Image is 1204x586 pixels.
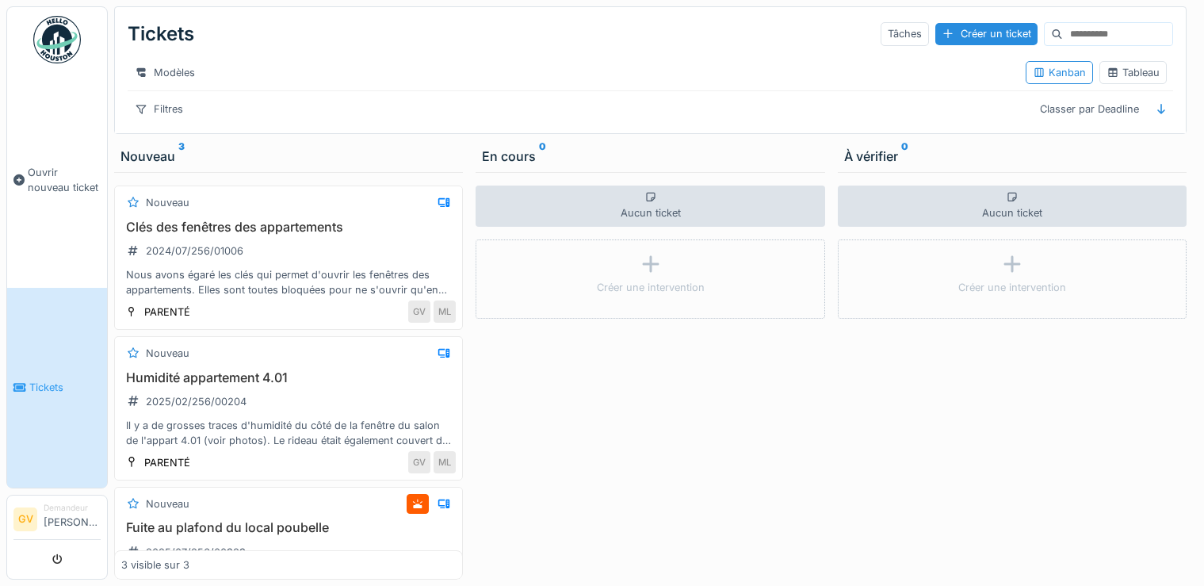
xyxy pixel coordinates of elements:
[881,22,929,45] div: Tâches
[128,13,194,55] div: Tickets
[434,301,456,323] div: ML
[29,380,101,395] span: Tickets
[13,507,37,531] li: GV
[144,455,190,470] div: PARENTÉ
[482,147,818,166] div: En cours
[146,195,189,210] div: Nouveau
[44,502,101,536] li: [PERSON_NAME]
[121,418,456,448] div: Il y a de grosses traces d'humidité du côté de la fenêtre du salon de l'appart 4.01 (voir photos)...
[33,16,81,63] img: Badge_color-CXgf-gQk.svg
[958,280,1066,295] div: Créer une intervention
[28,165,101,195] span: Ouvrir nouveau ticket
[146,394,247,409] div: 2025/02/256/00204
[13,502,101,540] a: GV Demandeur[PERSON_NAME]
[7,72,107,288] a: Ouvrir nouveau ticket
[844,147,1180,166] div: À vérifier
[7,288,107,488] a: Tickets
[1033,65,1086,80] div: Kanban
[121,267,456,297] div: Nous avons égaré les clés qui permet d'ouvrir les fenêtres des appartements. Elles sont toutes bl...
[408,451,430,473] div: GV
[1033,98,1146,121] div: Classer par Deadline
[935,23,1038,44] div: Créer un ticket
[144,304,190,320] div: PARENTÉ
[901,147,908,166] sup: 0
[178,147,185,166] sup: 3
[44,502,101,514] div: Demandeur
[408,301,430,323] div: GV
[146,243,243,259] div: 2024/07/256/01006
[128,61,202,84] div: Modèles
[146,545,246,560] div: 2025/07/256/00989
[539,147,546,166] sup: 0
[597,280,705,295] div: Créer une intervention
[121,220,456,235] h3: Clés des fenêtres des appartements
[120,147,457,166] div: Nouveau
[476,186,824,227] div: Aucun ticket
[121,370,456,385] h3: Humidité appartement 4.01
[1107,65,1160,80] div: Tableau
[146,346,189,361] div: Nouveau
[434,451,456,473] div: ML
[838,186,1187,227] div: Aucun ticket
[121,557,189,573] div: 3 visible sur 3
[128,98,190,121] div: Filtres
[121,520,456,535] h3: Fuite au plafond du local poubelle
[146,496,189,511] div: Nouveau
